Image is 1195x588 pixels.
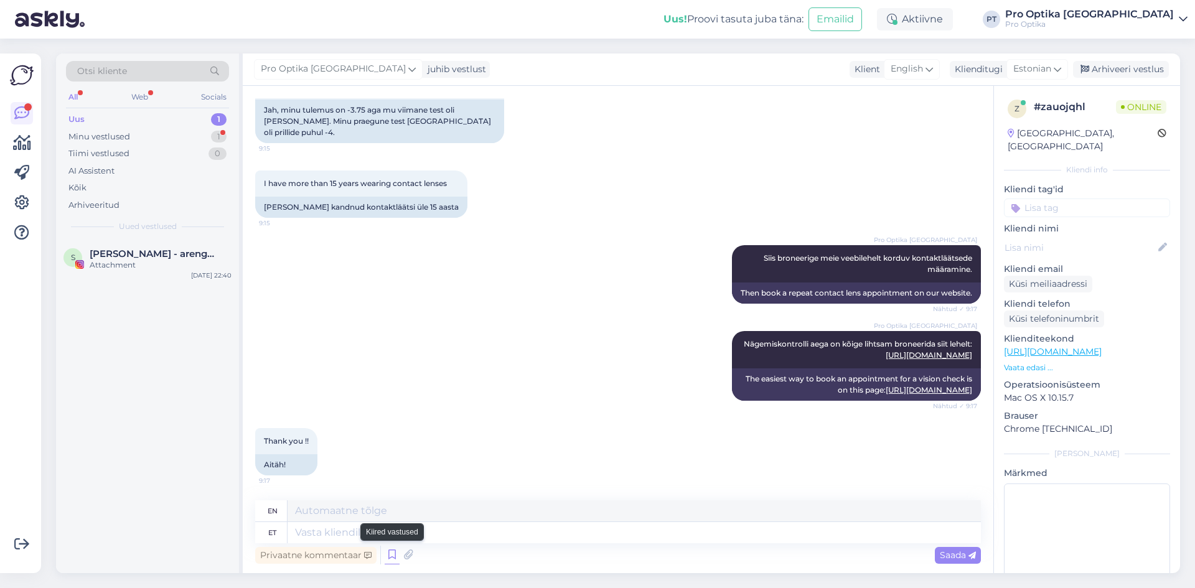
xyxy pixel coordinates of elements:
p: Chrome [TECHNICAL_ID] [1004,422,1170,436]
p: Märkmed [1004,467,1170,480]
p: Kliendi email [1004,263,1170,276]
p: Kliendi tag'id [1004,183,1170,196]
span: Thank you !! [264,436,309,446]
span: 9:15 [259,144,306,153]
span: English [891,62,923,76]
span: Otsi kliente [77,65,127,78]
div: The easiest way to book an appointment for a vision check is on this page: [732,368,981,401]
div: Kliendi info [1004,164,1170,175]
p: Kliendi telefon [1004,297,1170,310]
span: 9:15 [259,218,306,228]
span: Estonian [1013,62,1051,76]
div: en [268,500,278,521]
input: Lisa tag [1004,198,1170,217]
div: [PERSON_NAME] [1004,448,1170,459]
div: All [66,89,80,105]
div: 0 [209,147,227,160]
div: Küsi meiliaadressi [1004,276,1092,292]
div: Aitäh! [255,454,317,475]
div: Uus [68,113,85,126]
p: Kliendi nimi [1004,222,1170,235]
span: S [71,253,75,262]
div: Kõik [68,182,87,194]
div: et [268,522,276,543]
div: Minu vestlused [68,131,130,143]
div: Pro Optika [GEOGRAPHIC_DATA] [1005,9,1174,19]
span: 9:17 [259,476,306,485]
div: Arhiveeritud [68,199,119,212]
span: I have more than 15 years wearing contact lenses [264,179,447,188]
p: Klienditeekond [1004,332,1170,345]
a: [URL][DOMAIN_NAME] [886,385,972,394]
div: [GEOGRAPHIC_DATA], [GEOGRAPHIC_DATA] [1008,127,1158,153]
span: Online [1116,100,1166,114]
span: Pro Optika [GEOGRAPHIC_DATA] [874,235,977,245]
p: Vaata edasi ... [1004,362,1170,373]
span: Siis broneerige meie veebilehelt korduv kontaktläätsede määramine. [764,253,974,274]
div: Privaatne kommentaar [255,547,377,564]
div: Pro Optika [1005,19,1174,29]
span: Nähtud ✓ 9:17 [930,304,977,314]
div: Aktiivne [877,8,953,30]
p: Mac OS X 10.15.7 [1004,391,1170,404]
div: PT [983,11,1000,28]
b: Uus! [663,13,687,25]
a: [URL][DOMAIN_NAME] [1004,346,1102,357]
span: z [1015,104,1019,113]
span: Pro Optika [GEOGRAPHIC_DATA] [261,62,406,76]
div: Klienditugi [950,63,1003,76]
a: Pro Optika [GEOGRAPHIC_DATA]Pro Optika [1005,9,1188,29]
div: Socials [199,89,229,105]
div: AI Assistent [68,165,115,177]
div: Web [129,89,151,105]
div: # zauojqhl [1034,100,1116,114]
div: 1 [211,113,227,126]
div: juhib vestlust [423,63,486,76]
span: Saada [940,549,976,561]
div: Klient [850,63,880,76]
span: Uued vestlused [119,221,177,232]
div: [PERSON_NAME] kandnud kontaktläätsi üle 15 aasta [255,197,467,218]
span: Signe Ventsel - arengupartner [90,248,219,259]
div: Proovi tasuta juba täna: [663,12,804,27]
div: Then book a repeat contact lens appointment on our website. [732,282,981,304]
div: Attachment [90,259,232,271]
img: Askly Logo [10,63,34,87]
div: Jah, minu tulemus on -3.75 aga mu viimane test oli [PERSON_NAME]. Minu praegune test [GEOGRAPHIC_... [255,100,504,143]
p: Operatsioonisüsteem [1004,378,1170,391]
input: Lisa nimi [1005,241,1156,254]
span: Nägemiskontrolli aega on kõige lihtsam broneerida siit lehelt: [744,339,972,360]
span: Pro Optika [GEOGRAPHIC_DATA] [874,321,977,330]
p: Brauser [1004,409,1170,422]
small: Kiired vastused [366,526,418,538]
button: Emailid [808,7,862,31]
div: Arhiveeri vestlus [1073,61,1169,78]
div: 1 [211,131,227,143]
div: Tiimi vestlused [68,147,129,160]
span: Nähtud ✓ 9:17 [930,401,977,411]
a: [URL][DOMAIN_NAME] [886,350,972,360]
div: [DATE] 22:40 [191,271,232,280]
div: Küsi telefoninumbrit [1004,310,1104,327]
